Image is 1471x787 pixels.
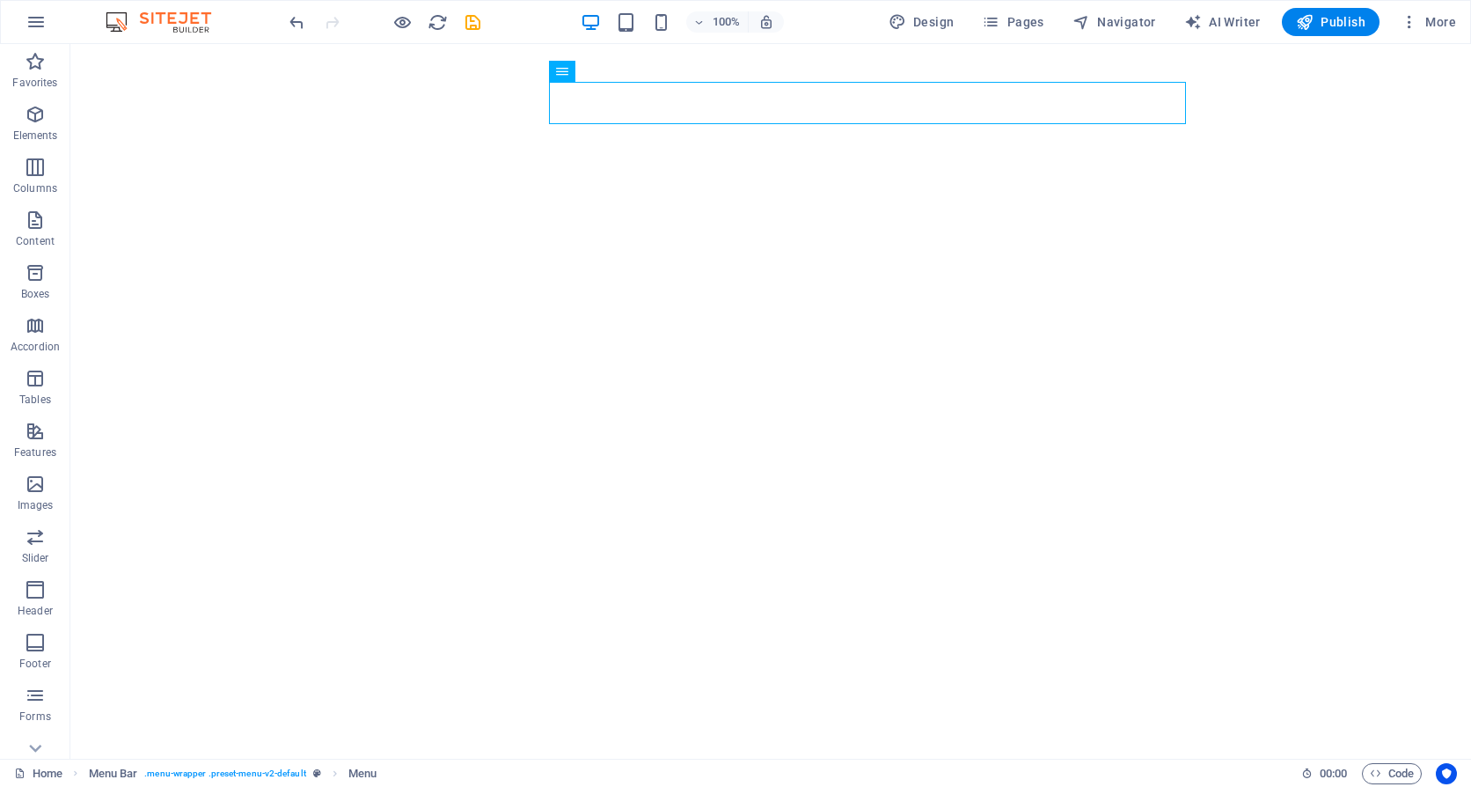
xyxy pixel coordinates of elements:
p: Boxes [21,287,50,301]
button: Navigator [1065,8,1163,36]
p: Accordion [11,340,60,354]
h6: 100% [713,11,741,33]
i: Undo: Change menu items (Ctrl+Z) [287,12,307,33]
i: On resize automatically adjust zoom level to fit chosen device. [758,14,774,30]
button: reload [427,11,448,33]
span: Pages [982,13,1043,31]
span: Design [889,13,955,31]
button: Code [1362,763,1422,784]
p: Slider [22,551,49,565]
img: Editor Logo [101,11,233,33]
span: 00 00 [1320,763,1347,784]
div: Design (Ctrl+Alt+Y) [882,8,962,36]
p: Header [18,604,53,618]
a: Click to cancel selection. Double-click to open Pages [14,763,62,784]
button: Pages [975,8,1050,36]
p: Columns [13,181,57,195]
p: Favorites [12,76,57,90]
span: Publish [1296,13,1365,31]
span: . menu-wrapper .preset-menu-v2-default [144,763,305,784]
button: Click here to leave preview mode and continue editing [392,11,413,33]
p: Forms [19,710,51,724]
button: AI Writer [1177,8,1268,36]
button: Design [882,8,962,36]
p: Features [14,445,56,460]
span: Code [1370,763,1414,784]
span: Click to select. Double-click to edit [89,763,138,784]
i: This element is a customizable preset [313,769,321,778]
button: undo [286,11,307,33]
p: Footer [19,657,51,671]
span: Navigator [1072,13,1156,31]
p: Tables [19,393,51,407]
span: AI Writer [1184,13,1261,31]
i: Save (Ctrl+S) [463,12,483,33]
h6: Session time [1301,763,1348,784]
i: Reload page [428,12,448,33]
p: Content [16,234,55,248]
button: Usercentrics [1436,763,1457,784]
p: Elements [13,129,58,143]
button: save [462,11,483,33]
nav: breadcrumb [89,763,377,784]
span: Click to select. Double-click to edit [348,763,377,784]
span: : [1332,767,1335,780]
button: Publish [1282,8,1380,36]
button: More [1394,8,1463,36]
span: More [1401,13,1456,31]
p: Images [18,498,54,512]
button: 100% [686,11,749,33]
